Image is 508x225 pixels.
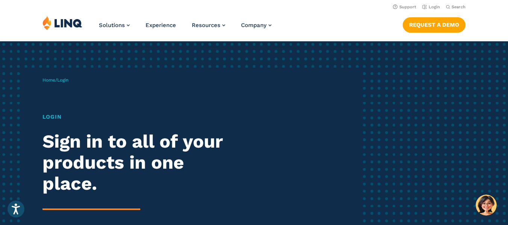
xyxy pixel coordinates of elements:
[403,17,466,32] a: Request a Demo
[57,77,68,83] span: Login
[42,77,68,83] span: /
[422,5,440,9] a: Login
[99,22,125,29] span: Solutions
[42,113,238,121] h1: Login
[42,77,55,83] a: Home
[146,22,176,29] a: Experience
[476,195,497,216] button: Hello, have a question? Let’s chat.
[192,22,220,29] span: Resources
[393,5,416,9] a: Support
[42,16,82,30] img: LINQ | K‑12 Software
[446,4,466,10] button: Open Search Bar
[241,22,267,29] span: Company
[241,22,271,29] a: Company
[99,16,271,41] nav: Primary Navigation
[42,131,238,194] h2: Sign in to all of your products in one place.
[452,5,466,9] span: Search
[192,22,225,29] a: Resources
[99,22,130,29] a: Solutions
[403,16,466,32] nav: Button Navigation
